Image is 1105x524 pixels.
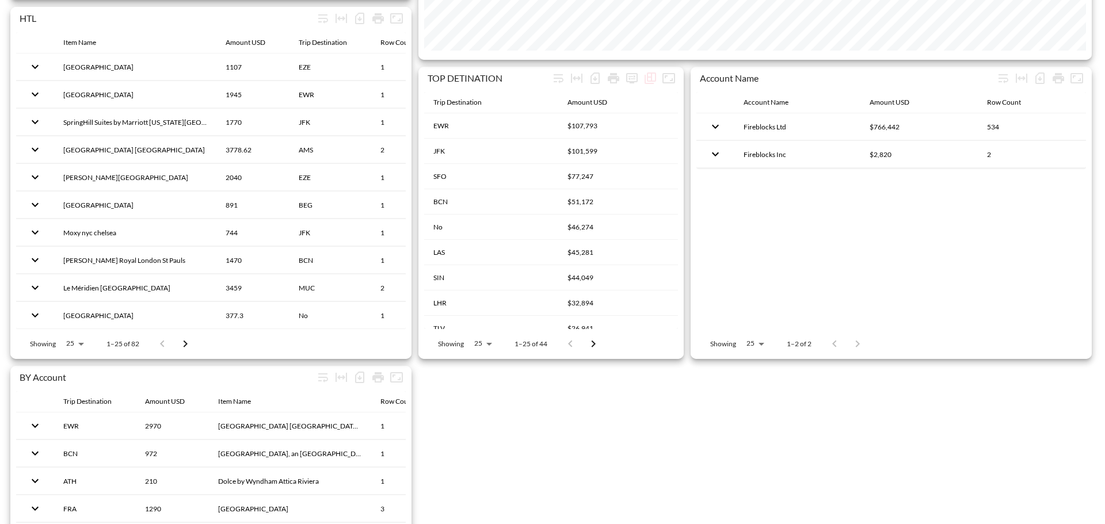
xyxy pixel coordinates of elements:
[371,495,439,522] th: 3
[314,9,332,28] div: Wrap text
[25,443,45,463] button: expand row
[136,412,209,439] th: 2970
[371,274,439,301] th: 2
[60,336,88,351] div: 25
[54,192,216,219] th: 25hours Hotel One Central
[106,339,139,349] p: 1–25 of 82
[428,72,549,83] div: TOP DETINATION
[734,113,860,140] th: Fireblocks Ltd
[424,113,558,139] th: EWR
[54,53,216,81] th: CasaSur Palermo Hotel
[216,81,289,108] th: 1945
[63,395,127,408] span: Trip Destination
[744,95,788,109] div: Account Name
[289,136,371,163] th: AMS
[20,372,314,383] div: BY Account
[226,36,265,49] div: Amount USD
[380,395,429,408] span: Row Count
[586,69,604,87] div: Number of rows selected for download: 44
[424,290,558,316] th: LHR
[371,136,439,163] th: 2
[558,139,678,164] th: $101,599
[25,499,45,518] button: expand row
[700,72,994,83] div: Account Name
[289,109,371,136] th: JFK
[424,164,558,189] th: SFO
[741,336,768,351] div: 25
[710,339,736,349] p: Showing
[299,36,362,49] span: Trip Destination
[25,305,45,325] button: expand row
[25,250,45,270] button: expand row
[216,247,289,274] th: 1470
[25,112,45,132] button: expand row
[371,247,439,274] th: 1
[218,395,251,408] div: Item Name
[558,265,678,290] th: $44,049
[63,36,111,49] span: Item Name
[216,53,289,81] th: 1107
[54,109,216,136] th: SpringHill Suites by Marriott New York Manhattan/T
[433,95,497,109] span: Trip Destination
[1049,69,1068,87] div: Print
[387,9,406,28] button: Fullscreen
[438,339,464,349] p: Showing
[371,440,439,467] th: 1
[1031,69,1049,87] div: Number of rows selected for download: 2
[371,219,439,246] th: 1
[25,195,45,215] button: expand row
[371,412,439,439] th: 1
[174,332,197,355] button: Go to next page
[209,412,371,439] th: Residence Inn Marriott New York Downtown Manhattan/W
[558,113,678,139] th: $107,793
[558,189,678,215] th: $51,172
[216,136,289,163] th: 3778.62
[226,36,280,49] span: Amount USD
[54,468,136,495] th: ATH
[54,219,216,246] th: Moxy nyc chelsea
[289,219,371,246] th: JFK
[54,274,216,301] th: Le Méridien München
[424,215,558,240] th: No
[25,278,45,297] button: expand row
[136,440,209,467] th: 972
[549,69,567,87] div: Wrap text
[860,113,978,140] th: $766,442
[289,81,371,108] th: EWR
[558,215,678,240] th: $46,274
[25,223,45,242] button: expand row
[706,117,725,136] button: expand row
[216,164,289,191] th: 2040
[371,81,439,108] th: 1
[216,219,289,246] th: 744
[25,416,45,435] button: expand row
[54,164,216,191] th: Melia Jardim Europa
[623,69,641,87] span: Display settings
[558,290,678,316] th: $32,894
[623,69,641,87] button: more
[371,53,439,81] th: 1
[209,468,371,495] th: Dolce by Wyndham Attica Riviera
[25,471,45,491] button: expand row
[350,9,369,28] div: Number of rows selected for download: 82
[54,136,216,163] th: Anantara Grand Hotel Krasnapolsky Amsterdam
[380,36,414,49] div: Row Count
[424,265,558,290] th: SIN
[860,141,978,168] th: $2,820
[216,109,289,136] th: 1770
[30,339,56,349] p: Showing
[145,395,185,408] div: Amount USD
[54,412,136,439] th: EWR
[54,440,136,467] th: BCN
[216,274,289,301] th: 3459
[558,240,678,265] th: $45,281
[216,302,289,329] th: 377.3
[468,336,496,351] div: 25
[424,240,558,265] th: LAS
[978,141,1086,168] th: 2
[424,189,558,215] th: BCN
[371,192,439,219] th: 1
[380,36,429,49] span: Row Count
[558,164,678,189] th: $77,247
[314,368,332,387] div: Wrap text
